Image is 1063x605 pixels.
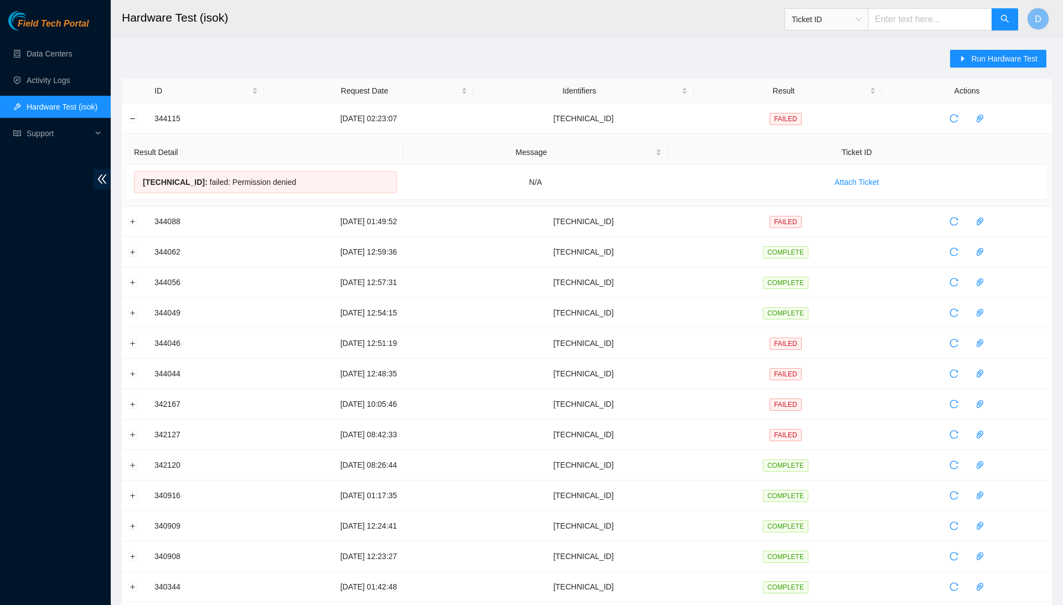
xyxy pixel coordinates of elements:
button: paper-clip [971,273,989,291]
td: 344088 [148,206,264,237]
td: [TECHNICAL_ID] [473,572,694,602]
a: Akamai TechnologiesField Tech Portal [8,20,89,34]
button: Expand row [128,582,137,591]
button: paper-clip [971,334,989,352]
span: D [1035,12,1041,26]
td: [TECHNICAL_ID] [473,328,694,359]
td: 344049 [148,298,264,328]
td: 344115 [148,104,264,134]
span: FAILED [770,338,801,350]
span: FAILED [770,216,801,228]
td: [DATE] 12:23:27 [264,541,473,572]
span: double-left [94,169,111,189]
td: [TECHNICAL_ID] [473,267,694,298]
td: [DATE] 01:17:35 [264,480,473,511]
button: paper-clip [971,213,989,230]
td: 344046 [148,328,264,359]
td: [DATE] 12:51:19 [264,328,473,359]
td: 342127 [148,420,264,450]
td: [TECHNICAL_ID] [473,450,694,480]
button: reload [945,426,963,443]
span: paper-clip [972,339,988,348]
button: reload [945,365,963,382]
td: 344062 [148,237,264,267]
span: Support [27,122,92,144]
button: Expand row [128,278,137,287]
button: Expand row [128,369,137,378]
button: Collapse row [128,114,137,123]
span: reload [946,521,962,530]
span: Ticket ID [792,11,861,28]
span: paper-clip [972,247,988,256]
button: reload [945,487,963,504]
td: [DATE] 12:48:35 [264,359,473,389]
button: reload [945,547,963,565]
span: COMPLETE [763,551,808,563]
span: paper-clip [972,491,988,500]
span: COMPLETE [763,277,808,289]
button: paper-clip [971,243,989,261]
td: [DATE] 12:54:15 [264,298,473,328]
td: [TECHNICAL_ID] [473,237,694,267]
button: reload [945,334,963,352]
button: reload [945,456,963,474]
button: Expand row [128,461,137,469]
span: reload [946,247,962,256]
button: reload [945,304,963,322]
span: Run Hardware Test [971,53,1038,65]
span: Attach Ticket [834,176,879,188]
td: 340908 [148,541,264,572]
span: paper-clip [972,114,988,123]
button: Expand row [128,247,137,256]
th: Result Detail [128,140,403,165]
span: reload [946,217,962,226]
span: paper-clip [972,400,988,408]
span: paper-clip [972,217,988,226]
td: 342167 [148,389,264,420]
td: 340909 [148,511,264,541]
span: reload [946,582,962,591]
button: paper-clip [971,517,989,535]
span: COMPLETE [763,490,808,502]
td: [DATE] 02:23:07 [264,104,473,134]
button: paper-clip [971,426,989,443]
span: reload [946,552,962,561]
td: 344044 [148,359,264,389]
button: paper-clip [971,304,989,322]
span: FAILED [770,368,801,380]
span: paper-clip [972,308,988,317]
button: Expand row [128,308,137,317]
button: paper-clip [971,395,989,413]
td: [TECHNICAL_ID] [473,389,694,420]
button: paper-clip [971,487,989,504]
td: N/A [403,165,668,200]
span: paper-clip [972,278,988,287]
span: reload [946,461,962,469]
button: Expand row [128,552,137,561]
button: Attach Ticket [825,173,887,191]
input: Enter text here... [868,8,992,30]
td: [TECHNICAL_ID] [473,298,694,328]
span: COMPLETE [763,307,808,319]
span: COMPLETE [763,581,808,593]
button: D [1027,8,1049,30]
span: COMPLETE [763,520,808,532]
span: reload [946,114,962,123]
button: paper-clip [971,110,989,127]
a: Data Centers [27,49,72,58]
span: reload [946,308,962,317]
span: paper-clip [972,582,988,591]
span: paper-clip [972,430,988,439]
span: FAILED [770,399,801,411]
td: 342120 [148,450,264,480]
button: search [992,8,1018,30]
img: Akamai Technologies [8,11,56,30]
div: failed: Permission denied [134,171,397,193]
button: Expand row [128,430,137,439]
button: reload [945,110,963,127]
button: paper-clip [971,547,989,565]
span: search [1000,14,1009,25]
td: [DATE] 12:57:31 [264,267,473,298]
button: caret-rightRun Hardware Test [950,50,1046,68]
span: caret-right [959,55,967,64]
